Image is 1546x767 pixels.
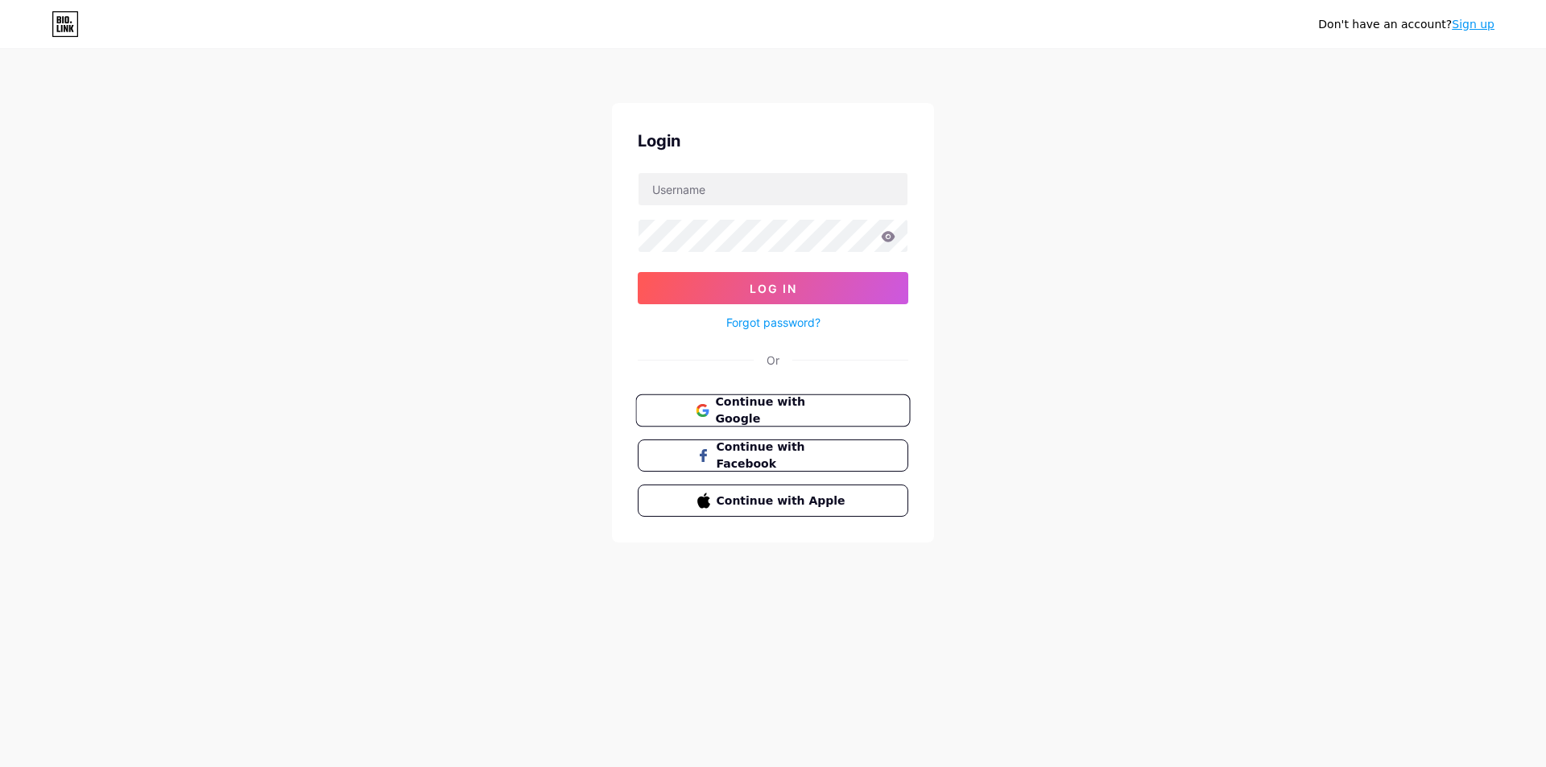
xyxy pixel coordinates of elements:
[638,439,908,472] button: Continue with Facebook
[715,394,849,428] span: Continue with Google
[717,493,849,509] span: Continue with Apple
[1318,16,1494,33] div: Don't have an account?
[638,394,908,427] a: Continue with Google
[750,282,797,295] span: Log In
[638,485,908,517] button: Continue with Apple
[1452,18,1494,31] a: Sign up
[767,352,779,369] div: Or
[638,129,908,153] div: Login
[635,394,910,427] button: Continue with Google
[639,173,907,205] input: Username
[717,439,849,472] span: Continue with Facebook
[638,272,908,304] button: Log In
[726,314,821,331] a: Forgot password?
